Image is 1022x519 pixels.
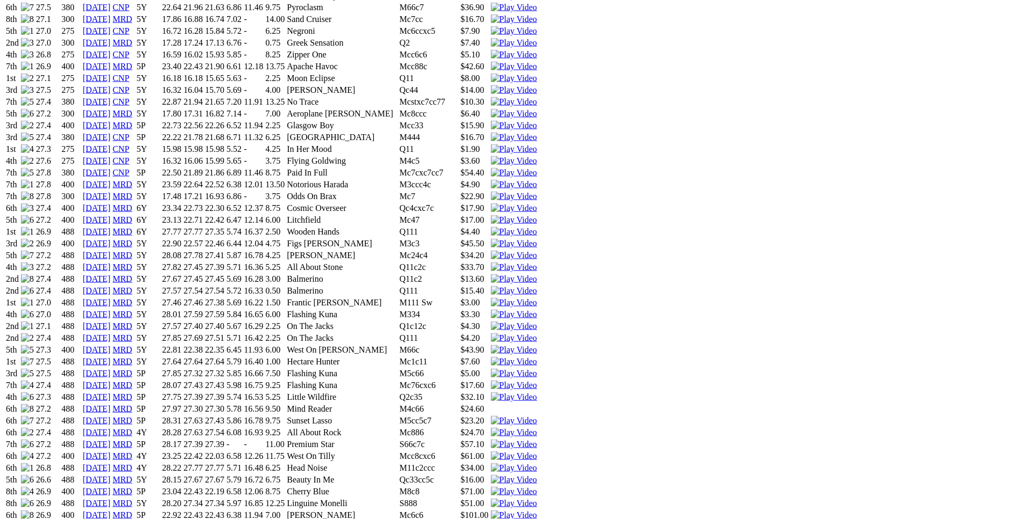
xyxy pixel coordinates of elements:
[113,227,132,236] a: MRD
[491,381,537,390] img: Play Video
[491,62,537,71] img: Play Video
[491,168,537,178] img: Play Video
[399,61,446,72] td: Mcc88c
[21,14,34,24] img: 8
[491,333,537,343] img: Play Video
[83,357,111,366] a: [DATE]
[113,3,129,12] a: CNP
[61,14,82,25] td: 300
[491,298,537,307] a: View replay
[21,298,34,308] img: 1
[460,38,489,48] td: $7.40
[491,262,537,272] img: Play Video
[83,26,111,35] a: [DATE]
[61,38,82,48] td: 300
[491,475,537,485] img: Play Video
[491,345,537,354] a: View replay
[399,2,446,13] td: M66c7
[183,26,204,36] td: 16.28
[113,62,132,71] a: MRD
[113,451,132,460] a: MRD
[21,487,34,496] img: 4
[113,144,129,153] a: CNP
[83,144,111,153] a: [DATE]
[399,49,446,60] td: Mcc6c6
[21,310,34,319] img: 6
[286,14,398,25] td: Sand Cruiser
[113,321,132,331] a: MRD
[491,463,537,473] img: Play Video
[265,14,285,25] td: 14.00
[136,26,161,36] td: 5Y
[21,274,34,284] img: 8
[113,274,132,283] a: MRD
[136,2,161,13] td: 5Y
[205,61,225,72] td: 21.90
[491,274,537,284] img: Play Video
[460,14,489,25] td: $16.70
[136,49,161,60] td: 5Y
[491,97,537,106] a: View replay
[113,180,132,189] a: MRD
[83,74,111,83] a: [DATE]
[35,49,60,60] td: 26.8
[491,381,537,390] a: View replay
[83,38,111,47] a: [DATE]
[113,85,129,94] a: CNP
[162,61,182,72] td: 23.40
[21,369,34,378] img: 5
[491,451,537,460] a: View replay
[491,3,537,12] a: View replay
[491,475,537,484] a: View replay
[491,62,537,71] a: View replay
[491,369,537,378] a: View replay
[61,49,82,60] td: 275
[21,133,34,142] img: 5
[21,97,34,107] img: 5
[21,440,34,449] img: 6
[162,38,182,48] td: 17.28
[113,239,132,248] a: MRD
[113,310,132,319] a: MRD
[5,38,19,48] td: 2nd
[243,14,264,25] td: -
[491,321,537,331] img: Play Video
[491,133,537,142] img: Play Video
[136,61,161,72] td: 5P
[113,475,132,484] a: MRD
[491,121,537,130] a: View replay
[21,463,34,473] img: 1
[491,109,537,118] a: View replay
[491,239,537,248] a: View replay
[243,61,264,72] td: 12.18
[113,215,132,224] a: MRD
[83,50,111,59] a: [DATE]
[183,49,204,60] td: 16.02
[491,286,537,295] a: View replay
[491,357,537,366] a: View replay
[83,215,111,224] a: [DATE]
[205,2,225,13] td: 21.63
[21,74,34,83] img: 2
[286,26,398,36] td: Negroni
[136,38,161,48] td: 5Y
[491,109,537,119] img: Play Video
[162,14,182,25] td: 17.86
[113,109,132,118] a: MRD
[491,310,537,319] a: View replay
[491,14,537,24] a: View replay
[35,61,60,72] td: 26.9
[226,49,242,60] td: 5.85
[491,333,537,342] a: View replay
[265,2,285,13] td: 9.75
[83,286,111,295] a: [DATE]
[491,3,537,12] img: Play Video
[491,180,537,189] a: View replay
[83,97,111,106] a: [DATE]
[21,404,34,414] img: 8
[183,14,204,25] td: 16.88
[83,404,111,413] a: [DATE]
[491,428,537,437] a: View replay
[83,333,111,342] a: [DATE]
[21,381,34,390] img: 4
